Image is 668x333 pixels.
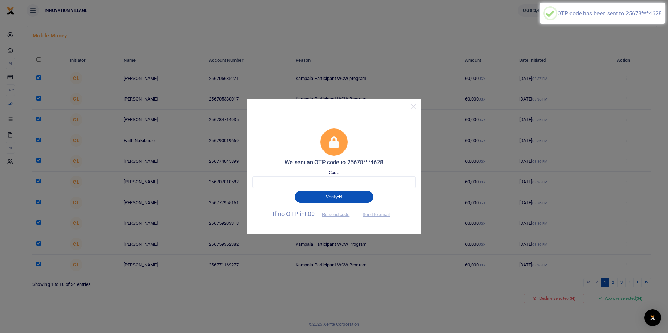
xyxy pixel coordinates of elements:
[557,10,662,17] div: OTP code has been sent to 25678***4628
[273,210,356,217] span: If no OTP in
[408,102,419,112] button: Close
[252,159,416,166] h5: We sent an OTP code to 25678***4628
[644,309,661,326] div: Open Intercom Messenger
[295,191,373,203] button: Verify
[305,210,315,217] span: !:00
[329,169,339,176] label: Code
